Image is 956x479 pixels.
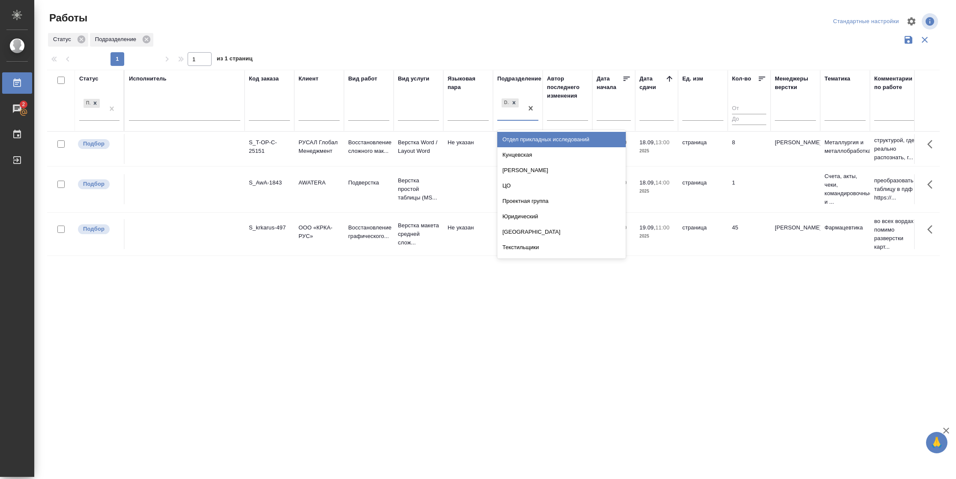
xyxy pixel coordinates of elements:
[299,74,318,83] div: Клиент
[79,74,99,83] div: Статус
[728,219,771,249] td: 45
[77,223,119,235] div: Можно подбирать исполнителей
[678,134,728,164] td: страница
[497,255,626,271] div: Островная
[448,74,489,92] div: Языковая пара
[825,223,866,232] p: Фармацевтика
[497,224,626,240] div: [GEOGRAPHIC_DATA]
[77,179,119,190] div: Можно подбирать исполнителей
[874,136,915,162] p: структурой, где реально распознать, г...
[775,138,816,147] p: [PERSON_NAME]
[249,74,279,83] div: Код заказа
[48,33,88,47] div: Статус
[348,223,389,241] p: Восстановление графического...
[501,98,520,108] div: DTPlight
[299,223,340,241] p: ООО «КРКА-РУС»
[926,432,947,453] button: 🙏
[129,74,167,83] div: Исполнитель
[502,98,509,107] div: DTPlight
[83,225,105,233] p: Подбор
[547,74,588,100] div: Автор последнего изменения
[493,134,543,164] td: DTPlight
[825,138,866,155] p: Металлургия и металлобработка
[90,33,153,47] div: Подразделение
[497,163,626,178] div: [PERSON_NAME]
[249,223,290,232] div: S_krkarus-497
[678,174,728,204] td: страница
[497,132,626,147] div: Отдел прикладных исследований
[874,217,915,251] p: во всех вордах помимо разверстки карт...
[348,179,389,187] p: Подверстка
[639,147,674,155] p: 2025
[497,74,541,83] div: Подразделение
[831,15,901,28] div: split button
[497,178,626,193] div: ЦО
[84,99,90,108] div: Подбор
[17,100,30,109] span: 2
[348,138,389,155] p: Восстановление сложного мак...
[639,187,674,196] p: 2025
[917,32,933,48] button: Сбросить фильтры
[922,174,943,195] button: Здесь прячутся важные кнопки
[597,74,622,92] div: Дата начала
[825,74,850,83] div: Тематика
[775,74,816,92] div: Менеджеры верстки
[678,219,728,249] td: страница
[95,35,139,44] p: Подразделение
[900,32,917,48] button: Сохранить фильтры
[299,138,340,155] p: РУСАЛ Глобал Менеджмент
[443,134,493,164] td: Не указан
[639,74,665,92] div: Дата сдачи
[901,11,922,32] span: Настроить таблицу
[398,138,439,155] p: Верстка Word / Layout Word
[874,176,915,202] p: преобразовать таблицу в пдф https://...
[732,114,766,125] input: До
[398,74,430,83] div: Вид услуги
[639,179,655,186] p: 18.09,
[775,223,816,232] p: [PERSON_NAME]
[922,13,940,30] span: Посмотреть информацию
[443,219,493,249] td: Не указан
[217,54,253,66] span: из 1 страниц
[493,219,543,249] td: DTPlight
[249,179,290,187] div: S_AwA-1843
[398,176,439,202] p: Верстка простой таблицы (MS...
[825,172,866,206] p: Счета, акты, чеки, командировочные и ...
[922,134,943,155] button: Здесь прячутся важные кнопки
[497,193,626,209] div: Проектная группа
[655,179,669,186] p: 14:00
[732,74,751,83] div: Кол-во
[682,74,703,83] div: Ед. изм
[639,232,674,241] p: 2025
[83,140,105,148] p: Подбор
[732,104,766,114] input: От
[53,35,74,44] p: Статус
[639,224,655,231] p: 19.09,
[728,174,771,204] td: 1
[929,434,944,452] span: 🙏
[655,224,669,231] p: 11:00
[493,174,543,204] td: DTPlight
[348,74,377,83] div: Вид работ
[655,139,669,146] p: 13:00
[83,180,105,188] p: Подбор
[2,98,32,119] a: 2
[83,98,101,109] div: Подбор
[728,134,771,164] td: 8
[299,179,340,187] p: AWATERA
[874,74,915,92] div: Комментарии по работе
[497,240,626,255] div: Текстильщики
[47,11,87,25] span: Работы
[497,209,626,224] div: Юридический
[77,138,119,150] div: Можно подбирать исполнителей
[497,147,626,163] div: Кунцевская
[639,139,655,146] p: 18.09,
[249,138,290,155] div: S_T-OP-C-25151
[922,219,943,240] button: Здесь прячутся важные кнопки
[398,221,439,247] p: Верстка макета средней слож...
